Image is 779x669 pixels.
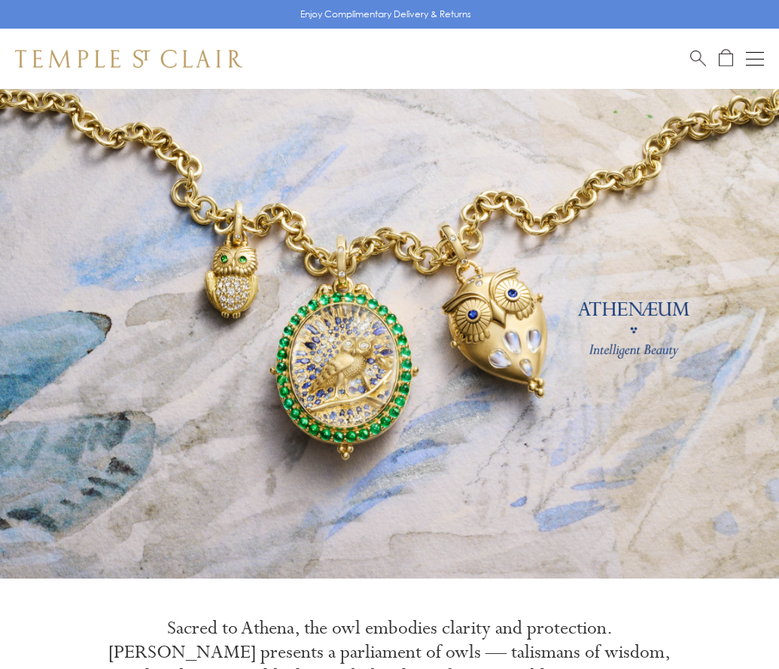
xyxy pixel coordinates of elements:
img: Temple St. Clair [15,50,242,68]
button: Open navigation [746,50,764,68]
p: Enjoy Complimentary Delivery & Returns [300,7,471,22]
a: Open Shopping Bag [719,49,733,68]
a: Search [690,49,706,68]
